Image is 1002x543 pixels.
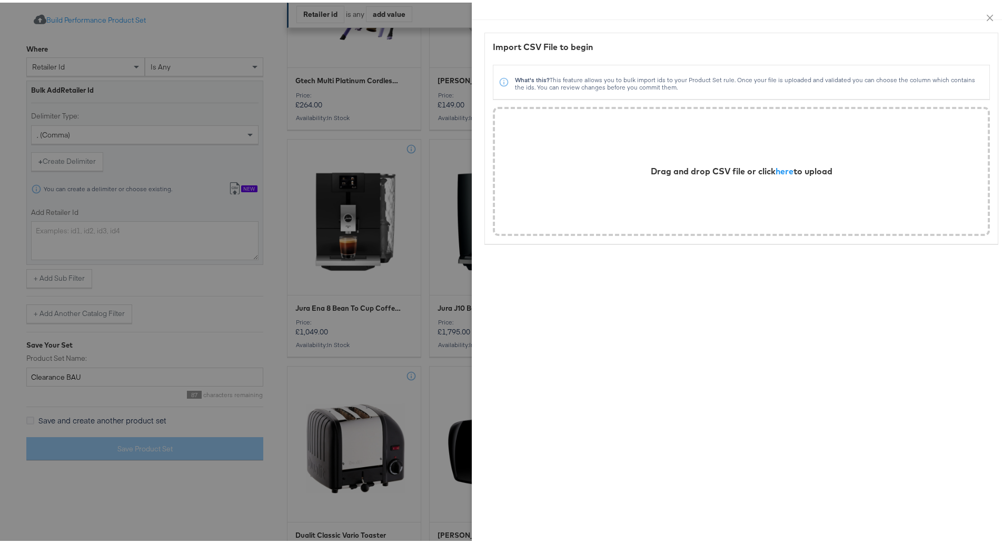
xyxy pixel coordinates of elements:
[514,74,981,88] div: This feature allows you to bulk import ids to your Product Set rule. Once your file is uploaded a...
[986,11,994,19] span: close
[493,38,990,51] div: Import CSV File to begin
[776,163,793,174] span: here
[515,73,550,81] strong: What's this?
[651,163,832,175] div: Drag and drop CSV file or click to upload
